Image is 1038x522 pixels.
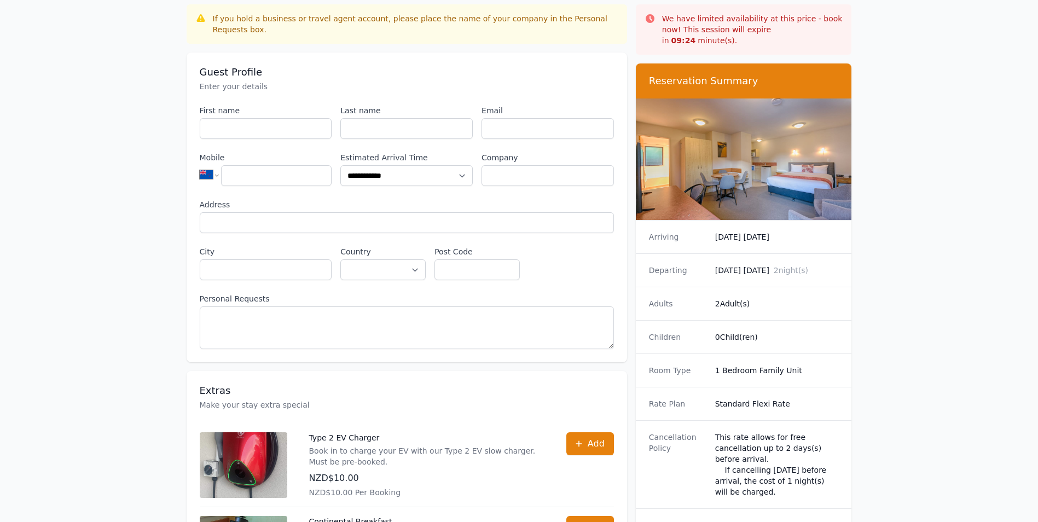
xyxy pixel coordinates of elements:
dd: 1 Bedroom Family Unit [715,365,839,376]
p: Enter your details [200,81,614,92]
dt: Adults [649,298,706,309]
dt: Departing [649,265,706,276]
dt: Arriving [649,231,706,242]
span: Add [588,437,605,450]
dt: Room Type [649,365,706,376]
label: Estimated Arrival Time [340,152,473,163]
h3: Guest Profile [200,66,614,79]
label: Company [482,152,614,163]
button: Add [566,432,614,455]
strong: 09 : 24 [671,36,696,45]
span: 2 night(s) [774,266,808,275]
img: Type 2 EV Charger [200,432,287,498]
img: 1 Bedroom Family Unit [636,98,852,220]
dt: Rate Plan [649,398,706,409]
label: Mobile [200,152,332,163]
label: City [200,246,332,257]
dd: [DATE] [DATE] [715,265,839,276]
p: Type 2 EV Charger [309,432,544,443]
label: Address [200,199,614,210]
dt: Cancellation Policy [649,432,706,497]
dd: 2 Adult(s) [715,298,839,309]
div: This rate allows for free cancellation up to 2 days(s) before arrival. If cancelling [DATE] befor... [715,432,839,497]
h3: Reservation Summary [649,74,839,88]
p: Book in to charge your EV with our Type 2 EV slow charger. Must be pre-booked. [309,445,544,467]
label: Personal Requests [200,293,614,304]
div: If you hold a business or travel agent account, please place the name of your company in the Pers... [213,13,618,35]
dd: Standard Flexi Rate [715,398,839,409]
dt: Children [649,332,706,343]
dd: [DATE] [DATE] [715,231,839,242]
dd: 0 Child(ren) [715,332,839,343]
label: Last name [340,105,473,116]
p: We have limited availability at this price - book now! This session will expire in minute(s). [662,13,843,46]
label: Email [482,105,614,116]
label: Post Code [434,246,520,257]
label: Country [340,246,426,257]
p: NZD$10.00 [309,472,544,485]
p: NZD$10.00 Per Booking [309,487,544,498]
p: Make your stay extra special [200,399,614,410]
h3: Extras [200,384,614,397]
label: First name [200,105,332,116]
